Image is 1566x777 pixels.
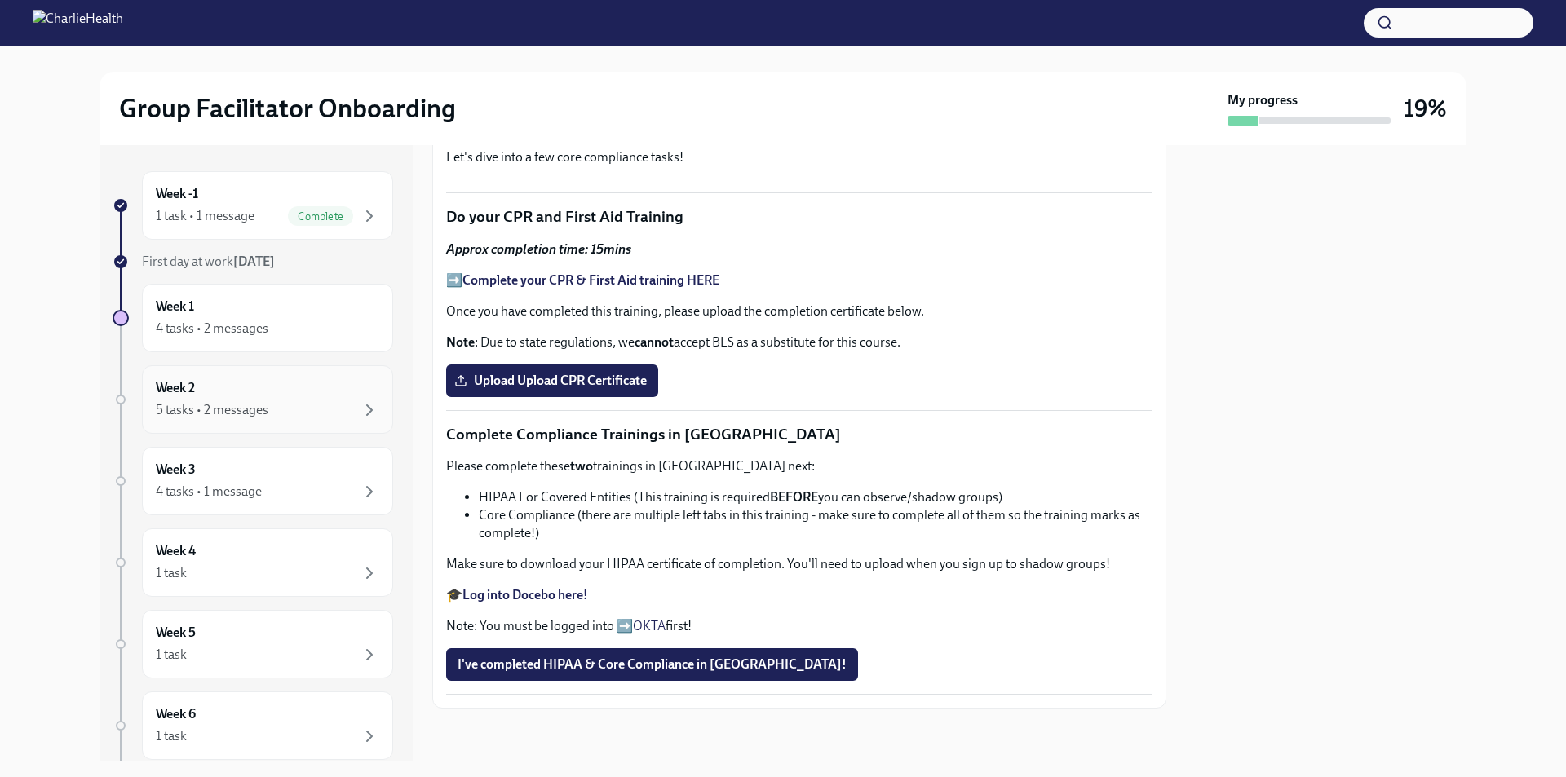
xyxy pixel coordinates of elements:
[635,334,674,350] strong: cannot
[156,646,187,664] div: 1 task
[446,333,1152,351] p: : Due to state regulations, we accept BLS as a substitute for this course.
[156,624,196,642] h6: Week 5
[233,254,275,269] strong: [DATE]
[156,207,254,225] div: 1 task • 1 message
[113,171,393,240] a: Week -11 task • 1 messageComplete
[462,587,588,603] a: Log into Docebo here!
[156,298,194,316] h6: Week 1
[113,284,393,352] a: Week 14 tasks • 2 messages
[446,617,1152,635] p: Note: You must be logged into ➡️ first!
[446,586,1152,604] p: 🎓
[462,272,719,288] a: Complete your CPR & First Aid training HERE
[446,302,1152,320] p: Once you have completed this training, please upload the completion certificate below.
[1228,91,1298,109] strong: My progress
[446,148,1152,166] p: Let's dive into a few core compliance tasks!
[113,528,393,597] a: Week 41 task
[156,185,198,203] h6: Week -1
[1404,94,1447,123] h3: 19%
[446,648,858,681] button: I've completed HIPAA & Core Compliance in [GEOGRAPHIC_DATA]!
[458,656,847,673] span: I've completed HIPAA & Core Compliance in [GEOGRAPHIC_DATA]!
[446,555,1152,573] p: Make sure to download your HIPAA certificate of completion. You'll need to upload when you sign u...
[156,564,187,582] div: 1 task
[113,365,393,434] a: Week 25 tasks • 2 messages
[156,705,196,723] h6: Week 6
[156,401,268,419] div: 5 tasks • 2 messages
[446,241,631,257] strong: Approx completion time: 15mins
[113,691,393,760] a: Week 61 task
[113,447,393,515] a: Week 34 tasks • 1 message
[446,457,1152,475] p: Please complete these trainings in [GEOGRAPHIC_DATA] next:
[156,727,187,745] div: 1 task
[142,254,275,269] span: First day at work
[458,373,647,389] span: Upload Upload CPR Certificate
[156,379,195,397] h6: Week 2
[288,210,353,223] span: Complete
[113,253,393,271] a: First day at work[DATE]
[446,364,658,397] label: Upload Upload CPR Certificate
[446,206,1152,227] p: Do your CPR and First Aid Training
[156,461,196,479] h6: Week 3
[633,618,666,634] a: OKTA
[479,488,1152,506] li: HIPAA For Covered Entities (This training is required you can observe/shadow groups)
[770,489,818,505] strong: BEFORE
[156,320,268,338] div: 4 tasks • 2 messages
[156,483,262,501] div: 4 tasks • 1 message
[570,458,593,474] strong: two
[446,272,1152,289] p: ➡️
[479,506,1152,542] li: Core Compliance (there are multiple left tabs in this training - make sure to complete all of the...
[446,334,475,350] strong: Note
[156,542,196,560] h6: Week 4
[446,424,1152,445] p: Complete Compliance Trainings in [GEOGRAPHIC_DATA]
[119,92,456,125] h2: Group Facilitator Onboarding
[33,10,123,36] img: CharlieHealth
[113,610,393,678] a: Week 51 task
